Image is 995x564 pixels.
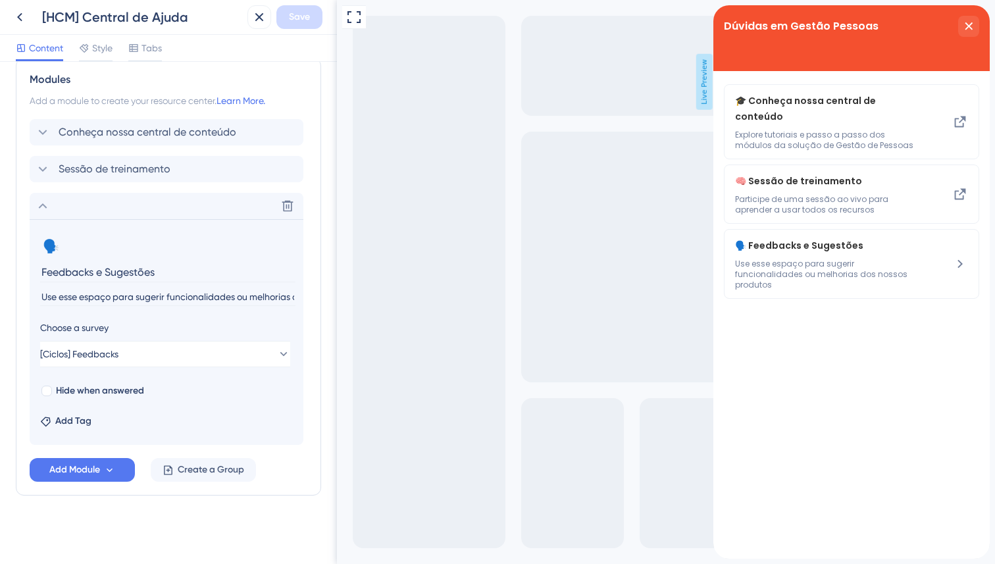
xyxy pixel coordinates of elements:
button: Save [276,5,322,29]
a: Learn More. [217,95,265,106]
span: Sessão de treinamento [59,161,170,177]
div: 3 [89,7,93,17]
span: 🎓 Conheça nossa central de conteúdo [22,88,208,119]
span: Conheça nossa central de conteúdo [59,124,236,140]
span: Content [29,40,63,56]
button: 🗣️ [40,236,61,257]
button: Create a Group [151,458,256,482]
div: Choose a survey [40,320,293,336]
span: Add a module to create your resource center. [30,95,217,106]
div: [HCM] Central de Ajuda [42,8,242,26]
div: Modules [30,72,307,88]
span: Style [92,40,113,56]
input: Description [40,288,295,306]
button: [Ciclos] Feedbacks [40,341,290,367]
span: Participe de uma sessão ao vivo para aprender a usar todos os recursos [22,189,208,210]
div: Sessão de treinamento [30,156,307,182]
div: Feedbacks e Sugestões [22,232,208,285]
div: close resource center [245,11,266,32]
span: Add Module [49,462,100,478]
div: Sessão de treinamento [22,168,208,210]
div: Conheça nossa central de conteúdo [30,119,307,145]
span: [Ciclos] Feedbacks [40,346,118,362]
span: Live Preview [359,54,376,110]
span: Explore tutoriais e passo a passo dos módulos da solução de Gestão de Pessoas [22,124,208,145]
span: Dúvidas em Gestão Pessoas [11,11,165,31]
span: Dúvidas aqui? [12,3,80,19]
span: Use esse espaço para sugerir funcionalidades ou melhorias dos nossos produtos [22,253,208,285]
span: 🧠 Sessão de treinamento [22,168,187,184]
input: Header [40,262,295,282]
span: Create a Group [178,462,244,478]
button: Add Tag [40,413,91,429]
button: Add Module [30,458,135,482]
span: Save [289,9,310,25]
span: Add Tag [55,413,91,429]
span: Hide when answered [56,383,144,399]
span: 🗣️ Feedbacks e Sugestões [22,232,208,248]
div: Conheça nossa central de conteúdo [22,88,208,145]
span: Tabs [141,40,162,56]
